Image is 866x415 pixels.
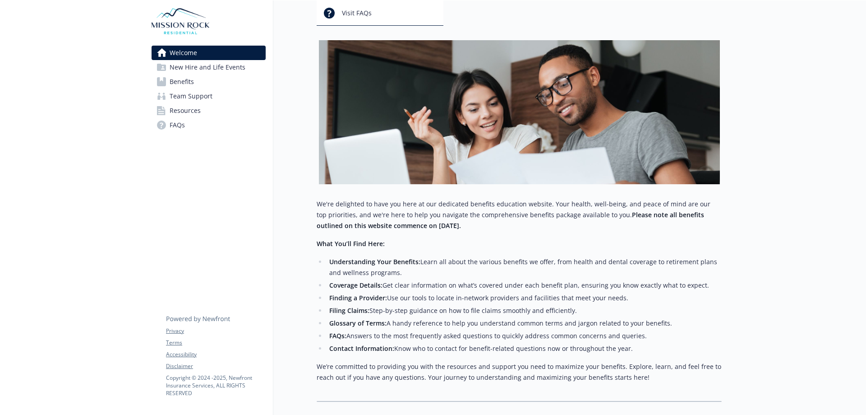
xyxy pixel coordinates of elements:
[166,374,265,397] p: Copyright © 2024 - 2025 , Newfront Insurance Services, ALL RIGHTS RESERVED
[166,339,265,347] a: Terms
[329,257,420,266] strong: Understanding Your Benefits:
[152,46,266,60] a: Welcome
[317,199,722,231] p: We're delighted to have you here at our dedicated benefits education website. Your health, well-b...
[166,362,265,370] a: Disclaimer
[152,60,266,75] a: New Hire and Life Events
[166,327,265,335] a: Privacy
[327,293,722,303] li: Use our tools to locate in-network providers and facilities that meet your needs.
[327,280,722,291] li: Get clear information on what’s covered under each benefit plan, ensuring you know exactly what t...
[170,46,197,60] span: Welcome
[170,118,185,132] span: FAQs
[329,319,387,327] strong: Glossary of Terms:
[170,75,194,89] span: Benefits
[329,294,387,302] strong: Finding a Provider:
[152,89,266,103] a: Team Support
[170,89,212,103] span: Team Support
[152,103,266,118] a: Resources
[329,344,394,353] strong: Contact Information:
[152,75,266,89] a: Benefits
[170,60,245,75] span: New Hire and Life Events
[329,281,382,289] strong: Coverage Details:
[327,318,722,329] li: A handy reference to help you understand common terms and jargon related to your benefits.
[317,239,385,248] strong: What You’ll Find Here:
[166,350,265,359] a: Accessibility
[329,306,369,315] strong: Filing Claims:
[342,5,372,22] span: Visit FAQs
[170,103,201,118] span: Resources
[329,331,346,340] strong: FAQs:
[152,118,266,132] a: FAQs
[327,343,722,354] li: Know who to contact for benefit-related questions now or throughout the year.
[327,305,722,316] li: Step-by-step guidance on how to file claims smoothly and efficiently.
[327,331,722,341] li: Answers to the most frequently asked questions to quickly address common concerns and queries.
[327,256,722,278] li: Learn all about the various benefits we offer, from health and dental coverage to retirement plan...
[317,361,722,383] p: We’re committed to providing you with the resources and support you need to maximize your benefit...
[319,40,720,184] img: overview page banner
